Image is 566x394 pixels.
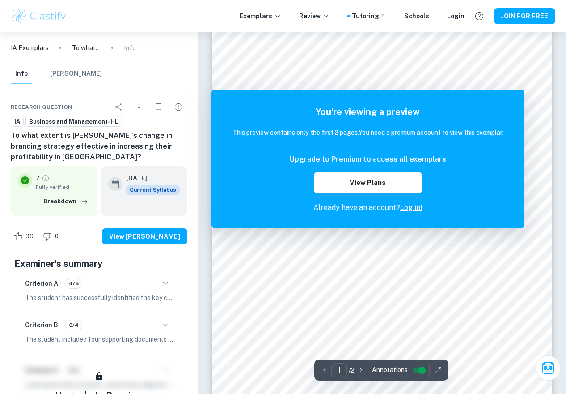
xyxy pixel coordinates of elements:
a: Login [447,11,465,21]
span: Research question [11,103,72,111]
h6: Upgrade to Premium to access all exemplars [290,154,446,165]
p: Review [299,11,329,21]
span: Business and Management-HL [26,117,122,126]
button: Ask Clai [536,355,561,381]
p: / 2 [349,365,355,375]
div: Like [11,229,38,244]
button: View Plans [314,172,422,193]
span: 36 [21,232,38,241]
h6: To what extent is [PERSON_NAME]’s change in branding strategy effective in increasing their profi... [11,130,187,163]
button: Breakdown [41,195,90,208]
h6: [DATE] [126,173,173,183]
span: 3/4 [66,321,82,329]
button: View [PERSON_NAME] [102,228,187,244]
h5: Examiner's summary [14,257,184,270]
span: Current Syllabus [126,185,180,195]
button: JOIN FOR FREE [494,8,555,24]
p: Exemplars [240,11,281,21]
div: This exemplar is based on the current syllabus. Feel free to refer to it for inspiration/ideas wh... [126,185,180,195]
p: To what extent is [PERSON_NAME]’s change in branding strategy effective in increasing their profi... [72,43,101,53]
a: IA [11,116,24,127]
div: Bookmark [150,98,168,116]
a: Grade fully verified [42,174,50,182]
div: Dislike [40,229,63,244]
span: 0 [50,232,63,241]
a: IA Exemplars [11,43,49,53]
button: Info [11,64,32,84]
h6: Criterion A [25,278,58,288]
p: Info [124,43,136,53]
span: IA [11,117,23,126]
p: 7 [36,173,40,183]
a: Log in! [400,203,422,212]
button: Help and Feedback [472,9,487,24]
div: Share [110,98,128,116]
span: Annotations [372,365,408,375]
h6: This preview contains only the first 2 pages. You need a premium account to view this exemplar. [232,128,503,137]
h5: You're viewing a preview [232,105,503,119]
button: [PERSON_NAME] [50,64,102,84]
div: Report issue [169,98,187,116]
h6: Criterion B [25,320,58,330]
span: Fully verified [36,183,90,191]
p: The student has successfully identified the key concept of change, which is clearly indicated on ... [25,293,173,303]
a: Tutoring [352,11,386,21]
a: Business and Management-HL [25,116,122,127]
p: Already have an account? [232,202,503,213]
span: 4/5 [66,279,82,287]
p: The student included four supporting documents in the [GEOGRAPHIC_DATA], which effectively explor... [25,334,173,344]
a: Schools [404,11,429,21]
img: Clastify logo [11,7,68,25]
div: Download [130,98,148,116]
